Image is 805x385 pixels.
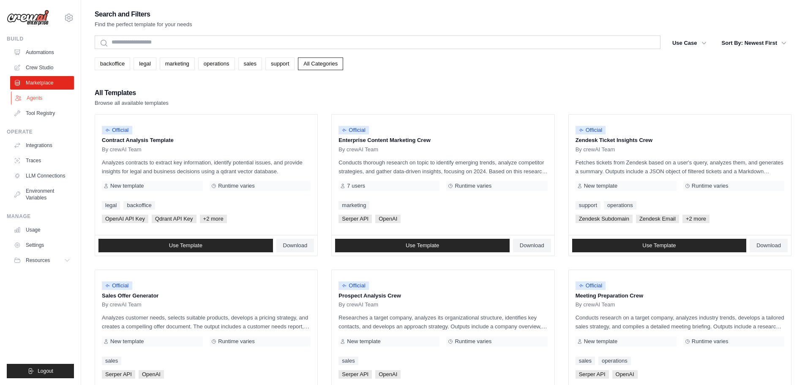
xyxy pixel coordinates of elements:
[198,57,235,70] a: operations
[750,239,788,252] a: Download
[692,183,729,189] span: Runtime varies
[576,126,606,134] span: Official
[134,57,156,70] a: legal
[612,370,638,379] span: OpenAI
[102,126,132,134] span: Official
[513,239,551,252] a: Download
[102,357,121,365] a: sales
[102,301,142,308] span: By crewAI Team
[238,57,262,70] a: sales
[667,35,712,51] button: Use Case
[298,57,343,70] a: All Categories
[584,338,617,345] span: New template
[102,201,120,210] a: legal
[335,239,510,252] a: Use Template
[10,154,74,167] a: Traces
[102,281,132,290] span: Official
[110,338,144,345] span: New template
[283,242,308,249] span: Download
[10,61,74,74] a: Crew Studio
[338,370,372,379] span: Serper API
[604,201,636,210] a: operations
[338,292,547,300] p: Prospect Analysis Crew
[338,158,547,176] p: Conducts thorough research on topic to identify emerging trends, analyze competitor strategies, a...
[10,139,74,152] a: Integrations
[338,215,372,223] span: Serper API
[572,239,747,252] a: Use Template
[7,128,74,135] div: Operate
[265,57,295,70] a: support
[95,8,192,20] h2: Search and Filters
[10,254,74,267] button: Resources
[338,357,358,365] a: sales
[692,338,729,345] span: Runtime varies
[169,242,202,249] span: Use Template
[10,169,74,183] a: LLM Connections
[102,136,311,145] p: Contract Analysis Template
[7,213,74,220] div: Manage
[38,368,53,374] span: Logout
[576,136,784,145] p: Zendesk Ticket Insights Crew
[576,313,784,331] p: Conducts research on a target company, analyzes industry trends, develops a tailored sales strate...
[218,183,255,189] span: Runtime varies
[102,370,135,379] span: Serper API
[642,242,676,249] span: Use Template
[338,126,369,134] span: Official
[338,301,378,308] span: By crewAI Team
[576,301,615,308] span: By crewAI Team
[375,215,401,223] span: OpenAI
[682,215,709,223] span: +2 more
[347,338,380,345] span: New template
[455,183,491,189] span: Runtime varies
[338,201,369,210] a: marketing
[347,183,365,189] span: 7 users
[102,158,311,176] p: Analyzes contracts to extract key information, identify potential issues, and provide insights fo...
[10,238,74,252] a: Settings
[576,357,595,365] a: sales
[576,281,606,290] span: Official
[584,183,617,189] span: New template
[139,370,164,379] span: OpenAI
[110,183,144,189] span: New template
[10,223,74,237] a: Usage
[160,57,195,70] a: marketing
[576,201,600,210] a: support
[98,239,273,252] a: Use Template
[576,215,633,223] span: Zendesk Subdomain
[200,215,227,223] span: +2 more
[756,242,781,249] span: Download
[10,184,74,205] a: Environment Variables
[338,281,369,290] span: Official
[95,57,130,70] a: backoffice
[7,35,74,42] div: Build
[763,344,805,385] div: Chat Widget
[375,370,401,379] span: OpenAI
[11,91,75,105] a: Agents
[338,146,378,153] span: By crewAI Team
[576,158,784,176] p: Fetches tickets from Zendesk based on a user's query, analyzes them, and generates a summary. Out...
[218,338,255,345] span: Runtime varies
[123,201,155,210] a: backoffice
[338,313,547,331] p: Researches a target company, analyzes its organizational structure, identifies key contacts, and ...
[455,338,491,345] span: Runtime varies
[26,257,50,264] span: Resources
[7,364,74,378] button: Logout
[598,357,631,365] a: operations
[276,239,314,252] a: Download
[576,370,609,379] span: Serper API
[520,242,544,249] span: Download
[102,146,142,153] span: By crewAI Team
[717,35,791,51] button: Sort By: Newest First
[95,20,192,29] p: Find the perfect template for your needs
[152,215,196,223] span: Qdrant API Key
[95,87,169,99] h2: All Templates
[10,106,74,120] a: Tool Registry
[636,215,679,223] span: Zendesk Email
[576,146,615,153] span: By crewAI Team
[338,136,547,145] p: Enterprise Content Marketing Crew
[102,215,148,223] span: OpenAI API Key
[7,10,49,26] img: Logo
[10,46,74,59] a: Automations
[10,76,74,90] a: Marketplace
[576,292,784,300] p: Meeting Preparation Crew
